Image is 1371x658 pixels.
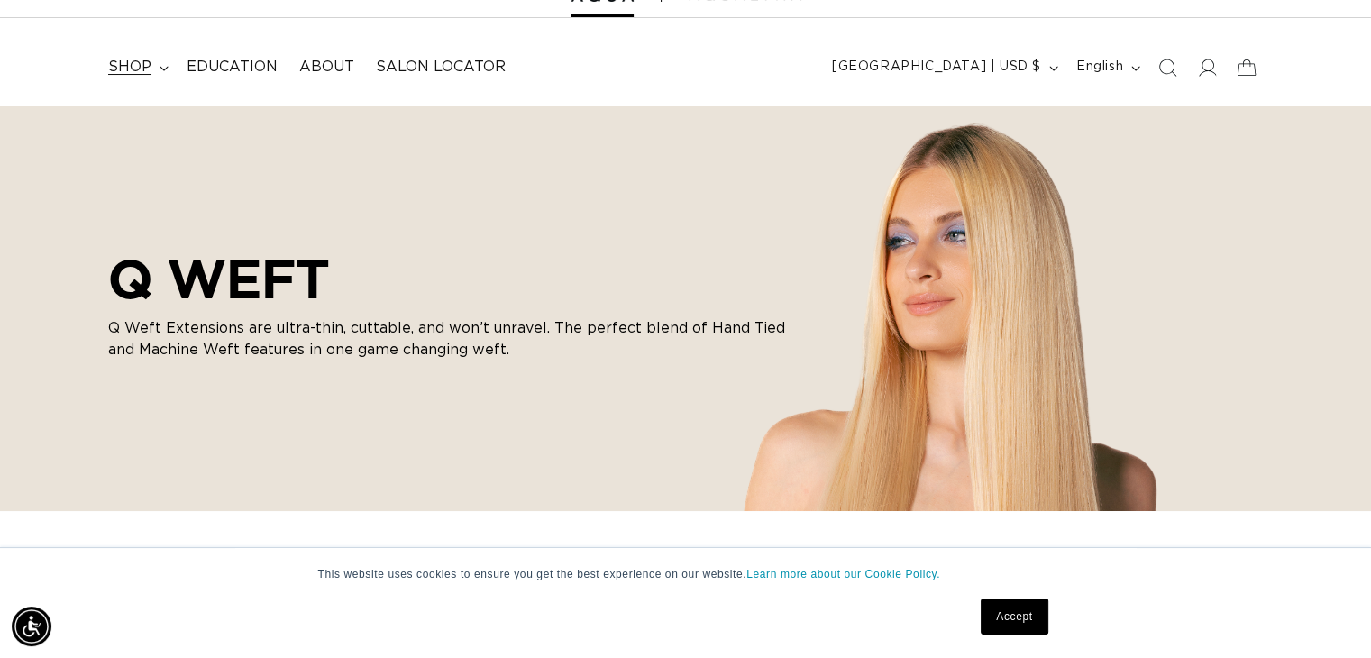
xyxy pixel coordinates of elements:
[288,47,365,87] a: About
[12,607,51,646] div: Accessibility Menu
[365,47,516,87] a: Salon Locator
[1076,58,1123,77] span: English
[376,58,506,77] span: Salon Locator
[821,50,1065,85] button: [GEOGRAPHIC_DATA] | USD $
[1147,48,1187,87] summary: Search
[299,58,354,77] span: About
[1281,571,1371,658] iframe: Chat Widget
[108,58,151,77] span: shop
[187,58,278,77] span: Education
[832,58,1041,77] span: [GEOGRAPHIC_DATA] | USD $
[1065,50,1147,85] button: English
[981,599,1047,635] a: Accept
[746,568,940,580] a: Learn more about our Cookie Policy.
[176,47,288,87] a: Education
[318,566,1054,582] p: This website uses cookies to ensure you get the best experience on our website.
[108,317,793,361] p: Q Weft Extensions are ultra-thin, cuttable, and won’t unravel. The perfect blend of Hand Tied and...
[97,47,176,87] summary: shop
[108,247,793,310] h2: Q WEFT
